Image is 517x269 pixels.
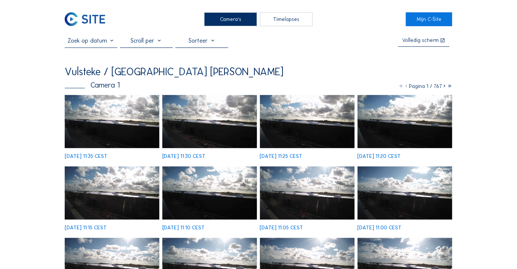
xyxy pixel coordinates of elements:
img: image_53078517 [65,95,160,149]
img: image_53078111 [358,95,453,149]
img: image_53077557 [358,166,453,220]
a: C-SITE Logo [65,12,111,26]
div: Camera 1 [65,82,120,89]
img: image_53077697 [260,166,355,220]
a: Mijn C-Site [406,12,452,26]
img: image_53078379 [162,95,257,149]
div: Volledig scherm [402,38,439,43]
div: [DATE] 11:10 CEST [162,225,205,230]
div: Camera's [204,12,257,26]
div: [DATE] 11:00 CEST [358,225,402,230]
div: [DATE] 11:30 CEST [162,154,206,159]
div: [DATE] 11:20 CEST [358,154,401,159]
span: Pagina 1 / 767 [409,83,442,89]
img: image_53078249 [260,95,355,149]
div: [DATE] 11:05 CEST [260,225,303,230]
div: [DATE] 11:15 CEST [65,225,107,230]
div: [DATE] 11:25 CEST [260,154,303,159]
img: image_53077962 [65,166,160,220]
img: C-SITE Logo [65,12,105,26]
div: Vulsteke / [GEOGRAPHIC_DATA] [PERSON_NAME] [65,66,284,77]
div: Timelapses [260,12,313,26]
input: Zoek op datum 󰅀 [65,37,117,44]
div: [DATE] 11:35 CEST [65,154,107,159]
img: image_53077830 [162,166,257,220]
